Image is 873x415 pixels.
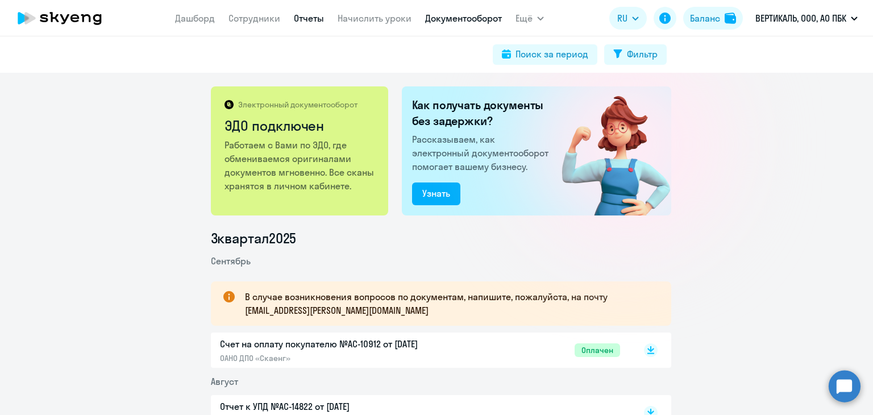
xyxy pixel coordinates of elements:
button: Поиск за период [493,44,597,65]
p: Отчет к УПД №AC-14822 от [DATE] [220,400,459,413]
p: ВЕРТИКАЛЬ, ООО, АО ПБК [755,11,846,25]
button: ВЕРТИКАЛЬ, ООО, АО ПБК [750,5,863,32]
h2: ЭДО подключен [225,117,376,135]
span: RU [617,11,627,25]
a: Начислить уроки [338,13,411,24]
a: Сотрудники [228,13,280,24]
a: Документооборот [425,13,502,24]
img: balance [725,13,736,24]
button: Фильтр [604,44,667,65]
p: Рассказываем, как электронный документооборот помогает вашему бизнесу. [412,132,553,173]
button: Узнать [412,182,460,205]
a: Отчеты [294,13,324,24]
li: 3 квартал 2025 [211,229,671,247]
span: Сентябрь [211,255,251,267]
p: ОАНО ДПО «Скаенг» [220,353,459,363]
a: Счет на оплату покупателю №AC-10912 от [DATE]ОАНО ДПО «Скаенг»Оплачен [220,337,620,363]
p: Работаем с Вами по ЭДО, где обмениваемся оригиналами документов мгновенно. Все сканы хранятся в л... [225,138,376,193]
p: Счет на оплату покупателю №AC-10912 от [DATE] [220,337,459,351]
p: Электронный документооборот [238,99,357,110]
p: В случае возникновения вопросов по документам, напишите, пожалуйста, на почту [EMAIL_ADDRESS][PER... [245,290,651,317]
div: Фильтр [627,47,658,61]
div: Баланс [690,11,720,25]
span: Ещё [516,11,533,25]
img: connected [543,86,671,215]
span: Оплачен [575,343,620,357]
div: Поиск за период [516,47,588,61]
button: RU [609,7,647,30]
button: Ещё [516,7,544,30]
div: Узнать [422,186,450,200]
h2: Как получать документы без задержки? [412,97,553,129]
span: Август [211,376,238,387]
button: Балансbalance [683,7,743,30]
a: Дашборд [175,13,215,24]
